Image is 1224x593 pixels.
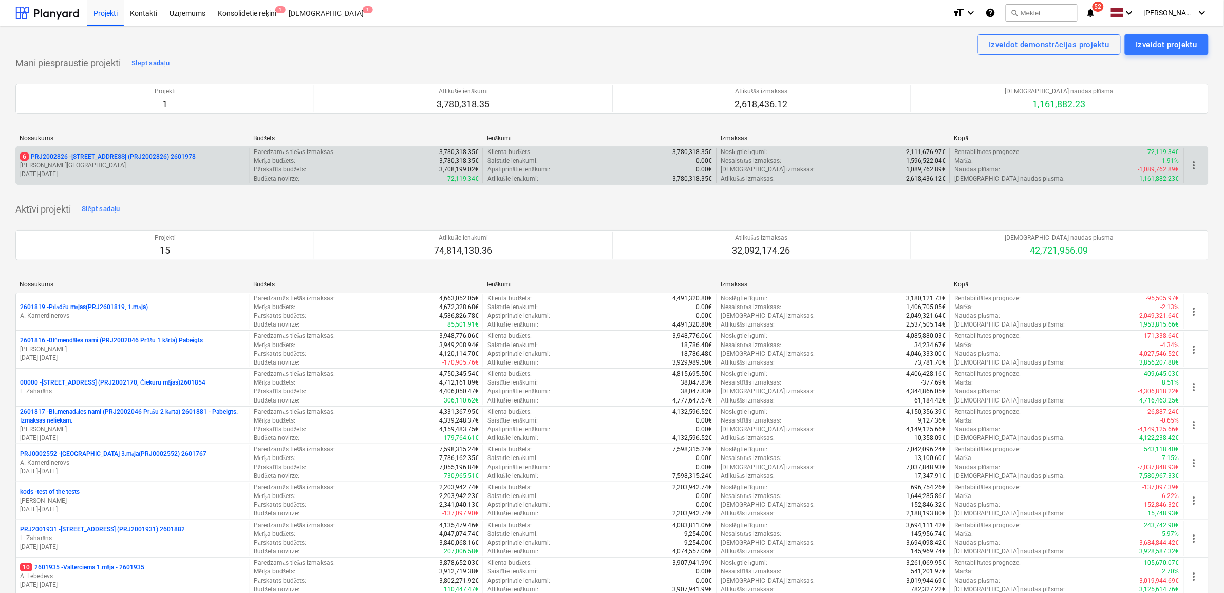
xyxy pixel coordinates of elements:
p: -7,037,848.93€ [1138,463,1179,472]
p: 73,781.70€ [914,358,946,367]
p: 00000 - [STREET_ADDRESS] (PRJ2002170, Čiekuru mājas)2601854 [20,378,205,387]
p: 1.91% [1162,157,1179,165]
p: 2,049,321.64€ [906,312,946,320]
p: 1,161,882.23€ [1140,175,1179,183]
button: Slēpt sadaļu [79,201,123,218]
p: 4,085,880.03€ [906,332,946,340]
span: 10 [20,563,32,571]
p: Noslēgtie līgumi : [721,370,768,378]
p: 3,780,318.35€ [673,148,712,157]
p: 3,780,318.35€ [673,175,712,183]
p: Atlikušās izmaksas : [721,434,775,443]
p: 179,764.61€ [444,434,479,443]
p: 10,358.09€ [914,434,946,443]
p: [DEMOGRAPHIC_DATA] izmaksas : [721,312,815,320]
p: Noslēgtie līgumi : [721,294,768,303]
p: Mērķa budžets : [254,492,296,501]
div: Izmaksas [721,135,946,142]
p: 2601817 - Blūmenadāles nami (PRJ2002046 Prūšu 2 kārta) 2601881 - Pabeigts. Izmaksas neliekam. [20,408,246,425]
p: 2,203,942.74€ [673,483,712,492]
div: 2601819 -Pīlādžu mājas(PRJ2601819, 1.māja)A. Kamerdinerovs [20,303,246,320]
p: Aktīvi projekti [15,203,71,216]
p: 2,203,942.74€ [439,483,479,492]
div: Nosaukums [20,135,245,142]
p: Mērķa budžets : [254,454,296,463]
p: PRJ0002552 - [GEOGRAPHIC_DATA] 3.māja(PRJ0002552) 2601767 [20,450,206,458]
p: Saistītie ienākumi : [487,492,538,501]
span: 6 [20,152,29,161]
p: 34,234.67€ [914,341,946,350]
p: [DATE] - [DATE] [20,170,246,179]
p: 3,948,776.06€ [439,332,479,340]
p: Naudas plūsma : [954,312,1000,320]
p: Budžeta novirze : [254,175,299,183]
p: 1,089,762.89€ [906,165,946,174]
p: Rentabilitātes prognoze : [954,483,1021,492]
p: Saistītie ienākumi : [487,303,538,312]
div: PRJ2001931 -[STREET_ADDRESS] (PRJ2001931) 2601882L. Zaharāns[DATE]-[DATE] [20,525,246,551]
p: Apstiprinātie ienākumi : [487,350,550,358]
p: Apstiprinātie ienākumi : [487,425,550,434]
span: more_vert [1188,532,1200,545]
p: 3,180,121.73€ [906,294,946,303]
p: 32,092,174.26 [732,244,790,257]
p: [DATE] - [DATE] [20,467,246,476]
p: -4,306,818.22€ [1138,387,1179,396]
p: -6.22% [1161,492,1179,501]
p: 2,111,676.97€ [906,148,946,157]
p: Marža : [954,303,973,312]
p: Klienta budžets : [487,294,532,303]
p: Nesaistītās izmaksas : [721,157,782,165]
p: Pārskatīts budžets : [254,501,307,509]
p: 7,598,315.24€ [439,445,479,454]
div: 00000 -[STREET_ADDRESS] (PRJ2002170, Čiekuru mājas)2601854L. Zaharāns [20,378,246,396]
p: 2,618,436.12 [735,98,788,110]
p: 7,055,196.84€ [439,463,479,472]
p: 4,344,866.05€ [906,387,946,396]
p: Marža : [954,416,973,425]
p: 2,618,436.12€ [906,175,946,183]
p: 3,856,207.88€ [1140,358,1179,367]
p: Mani piespraustie projekti [15,57,121,69]
p: Rentabilitātes prognoze : [954,148,1021,157]
p: 0.00€ [696,454,712,463]
p: Paredzamās tiešās izmaksas : [254,445,335,454]
p: Pārskatīts budžets : [254,165,307,174]
span: more_vert [1188,494,1200,507]
p: 4,750,345.54€ [439,370,479,378]
p: Klienta budžets : [487,483,532,492]
p: 3,708,199.02€ [439,165,479,174]
p: 3,929,989.58€ [673,358,712,367]
p: Klienta budžets : [487,445,532,454]
p: [DEMOGRAPHIC_DATA] naudas plūsma [1005,87,1114,96]
p: Nesaistītās izmaksas : [721,303,782,312]
p: Mērķa budžets : [254,341,296,350]
p: 3,780,318.35 [437,98,489,110]
span: more_vert [1188,419,1200,431]
p: 7,598,315.24€ [673,445,712,454]
p: Noslēgtie līgumi : [721,483,768,492]
p: Pārskatīts budžets : [254,350,307,358]
p: 0.00€ [696,303,712,312]
p: Nesaistītās izmaksas : [721,454,782,463]
p: Atlikušie ienākumi : [487,320,538,329]
p: Apstiprinātie ienākumi : [487,501,550,509]
p: Atlikušie ienākumi : [487,358,538,367]
div: Izveidot demonstrācijas projektu [989,38,1109,51]
p: 74,814,130.36 [434,244,492,257]
p: Saistītie ienākumi : [487,416,538,425]
div: 2601816 -Blūmendāles nami (PRJ2002046 Prūšu 1 kārta) Pabeigts[PERSON_NAME][DATE]-[DATE] [20,336,246,362]
p: Naudas plūsma : [954,165,1000,174]
p: Atlikušās izmaksas [735,87,788,96]
p: 306,110.62€ [444,396,479,405]
p: 1,596,522.04€ [906,157,946,165]
p: 7,580,967.33€ [1140,472,1179,481]
p: PRJ2002826 - [STREET_ADDRESS] (PRJ2002826) 2601978 [20,152,196,161]
p: 1,644,285.86€ [906,492,946,501]
div: Slēpt sadaļu [131,58,170,69]
p: 2,203,942.23€ [439,492,479,501]
p: Paredzamās tiešās izmaksas : [254,408,335,416]
span: more_vert [1188,381,1200,393]
p: Atlikušās izmaksas : [721,358,775,367]
p: Pārskatīts budžets : [254,387,307,396]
